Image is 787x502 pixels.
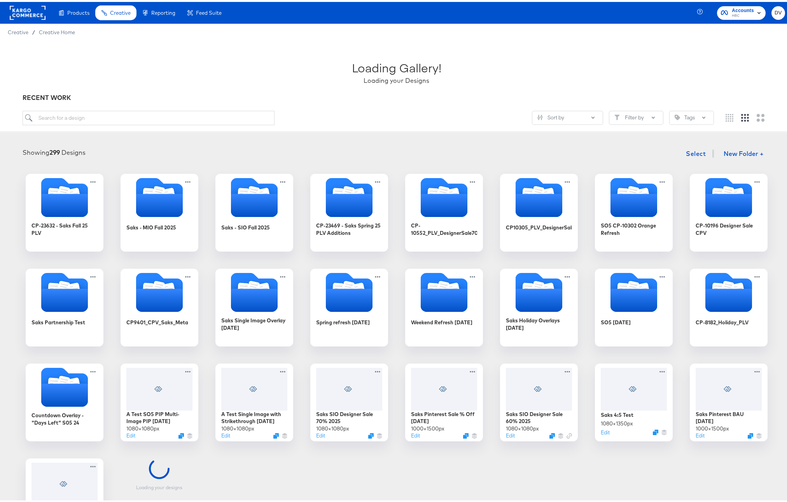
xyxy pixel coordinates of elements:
div: Weekend Refresh [DATE] [411,317,472,324]
div: Saks Partnership Test [31,317,85,324]
svg: Sliders [537,113,543,118]
div: 1080 × 1080 px [506,423,539,430]
div: CP-8182_Holiday_PLV [696,317,749,324]
strong: 299 [49,147,60,154]
svg: Folder [405,271,483,310]
button: Edit [411,430,420,437]
div: CP-23469 - Saks Spring 25 PLV Additions [310,172,388,250]
div: Weekend Refresh [DATE] [405,267,483,345]
button: Select [683,144,709,159]
div: Spring refresh [DATE] [316,317,370,324]
div: Saks 4:5 Test1080×1350pxEditDuplicate [595,362,673,439]
div: Saks - SIO Fall 2025 [221,222,270,229]
div: Countdown Overlay - "Days Left" S05 24 [26,362,103,439]
svg: Tag [675,113,680,118]
div: Spring refresh [DATE] [310,267,388,345]
div: SO5 CP-10302 Orange Refresh [595,172,673,250]
div: Saks 4:5 Test [601,409,633,417]
div: A Test SO5 PIP Multi-Image PIP [DATE] [126,409,192,423]
svg: Folder [215,271,293,310]
button: TagTags [669,109,714,123]
div: A Test SO5 PIP Multi-Image PIP [DATE]1080×1080pxEditDuplicate [121,362,198,439]
div: Saks - MIO Fall 2025 [121,172,198,250]
div: Saks SIO Designer Sale 70% 2025 [316,409,382,423]
span: Feed Suite [196,8,222,14]
div: Showing Designs [23,146,86,155]
button: DV [771,4,785,18]
svg: Duplicate [368,431,374,437]
div: Saks Single Image Overlay [DATE] [221,315,287,329]
div: CP-10552_PLV_DesignerSale70 [411,220,477,234]
svg: Folder [500,176,578,215]
button: Edit [126,430,135,437]
div: SO5 [DATE] [601,317,631,324]
span: Select [686,146,706,157]
div: CP9401_CPV_Saks_Meta [126,317,188,324]
div: CP-23632 - Saks Fall 25 PLV [31,220,98,234]
svg: Folder [405,176,483,215]
div: 1080 × 1080 px [126,423,159,430]
div: A Test Single Image with Strikethrough [DATE] [221,409,287,423]
button: New Folder + [717,145,770,160]
div: 1000 × 1500 px [696,423,729,430]
svg: Folder [26,176,103,215]
div: Saks Single Image Overlay [DATE] [215,267,293,345]
div: CP9401_CPV_Saks_Meta [121,267,198,345]
span: Creative [8,27,28,33]
a: Creative Home [39,27,75,33]
div: Saks - MIO Fall 2025 [126,222,176,229]
div: Saks Pinterest BAU [DATE]1000×1500pxEditDuplicate [690,362,768,439]
svg: Duplicate [463,431,469,437]
div: Saks SIO Designer Sale 60% 20251080×1080pxEditDuplicate [500,362,578,439]
div: Saks - SIO Fall 2025 [215,172,293,250]
div: 1000 × 1500 px [411,423,444,430]
button: AccountsHBC [717,4,766,18]
div: CP-10196 Designer Sale CPV [690,172,768,250]
span: Accounts [732,5,754,13]
svg: Folder [26,366,103,405]
div: Saks Holiday Overlays [DATE] [500,267,578,345]
svg: Folder [121,176,198,215]
div: Saks Pinterest Sale % Off [DATE] [411,409,477,423]
button: Edit [221,430,230,437]
div: 1080 × 1350 px [601,418,633,425]
div: CP-8182_Holiday_PLV [690,267,768,345]
div: Countdown Overlay - "Days Left" S05 24 [31,410,98,424]
button: SlidersSort by [532,109,603,123]
svg: Duplicate [178,431,184,437]
svg: Folder [690,176,768,215]
div: Saks Pinterest Sale % Off [DATE]1000×1500pxEditDuplicate [405,362,483,439]
button: Duplicate [748,431,753,437]
svg: Duplicate [273,431,279,437]
div: CP-23469 - Saks Spring 25 PLV Additions [316,220,382,234]
span: / [28,27,39,33]
div: RECENT WORK [23,91,770,100]
svg: Large grid [757,112,764,120]
div: Saks SIO Designer Sale 70% 20251080×1080pxEditDuplicate [310,362,388,439]
button: Edit [696,430,705,437]
svg: Folder [310,176,388,215]
svg: Folder [26,271,103,310]
span: Reporting [151,8,175,14]
svg: Medium grid [741,112,749,120]
svg: Duplicate [549,431,555,437]
svg: Folder [595,176,673,215]
button: Edit [506,430,515,437]
button: Edit [601,427,610,434]
div: CP10305_PLV_DesignerSale60 [506,222,572,229]
svg: Duplicate [653,428,658,433]
div: SO5 CP-10302 Orange Refresh [601,220,667,234]
svg: Folder [121,271,198,310]
svg: Folder [500,271,578,310]
div: Loading your Designs [364,74,429,83]
div: Loading Gallery! [352,58,441,74]
div: CP-10552_PLV_DesignerSale70 [405,172,483,250]
svg: Folder [215,176,293,215]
